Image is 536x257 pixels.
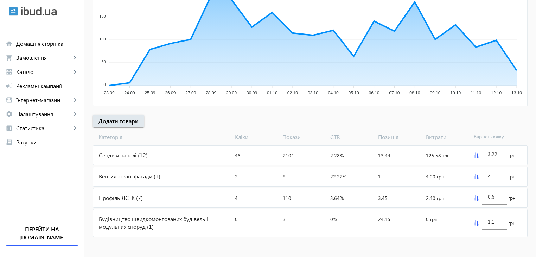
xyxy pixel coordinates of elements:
mat-icon: keyboard_arrow_right [71,68,78,75]
span: Додати товари [98,117,139,125]
mat-icon: settings [6,111,13,118]
tspan: 150 [99,14,106,18]
mat-icon: campaign [6,82,13,89]
span: 125.58 грн [426,152,450,159]
tspan: 0 [104,82,106,87]
span: 0 [235,216,238,222]
span: 31 [283,216,288,222]
mat-icon: storefront [6,96,13,104]
span: Вартість кліку [471,133,519,141]
div: Сендвіч панелі (12) [93,146,232,165]
tspan: 50 [101,59,106,64]
tspan: 03.10 [308,90,318,95]
tspan: 10.10 [450,90,461,95]
span: 24.45 [378,216,390,222]
tspan: 09.10 [430,90,440,95]
span: CTR [327,133,375,141]
span: Домашня сторінка [16,40,78,47]
mat-icon: home [6,40,13,47]
span: Каталог [16,68,71,75]
tspan: 29.09 [226,90,237,95]
span: грн [508,194,516,201]
tspan: 26.09 [165,90,176,95]
img: ibud.svg [9,7,18,16]
tspan: 23.09 [104,90,115,95]
tspan: 24.09 [125,90,135,95]
span: Позиція [375,133,423,141]
span: 2 [235,173,238,180]
tspan: 04.10 [328,90,339,95]
div: Будівництво швидкомонтованих будівель і модульних споруд (1) [93,209,232,237]
a: Перейти на [DOMAIN_NAME] [6,221,78,246]
div: Вентильовані фасади (1) [93,167,232,186]
tspan: 27.09 [185,90,196,95]
tspan: 11.10 [471,90,481,95]
img: graph.svg [474,152,479,158]
span: 0 грн [426,216,438,222]
span: Інтернет-магазин [16,96,71,104]
span: 2104 [283,152,294,159]
span: Покази [280,133,327,141]
tspan: 02.10 [287,90,298,95]
span: Кліки [232,133,280,141]
span: Рекламні кампанії [16,82,78,89]
span: грн [508,152,516,159]
button: Додати товари [93,115,144,127]
span: 22.22% [330,173,346,180]
tspan: 08.10 [409,90,420,95]
img: ibud_text.svg [21,7,57,16]
img: graph.svg [474,195,479,201]
mat-icon: grid_view [6,68,13,75]
tspan: 07.10 [389,90,400,95]
div: Профіль ЛСТК (7) [93,188,232,207]
tspan: 30.09 [247,90,257,95]
span: 0% [330,216,337,222]
span: Замовлення [16,54,71,61]
span: 3.64% [330,195,344,201]
span: 13.44 [378,152,390,159]
span: грн [508,173,516,180]
mat-icon: keyboard_arrow_right [71,54,78,61]
mat-icon: analytics [6,125,13,132]
span: Рахунки [16,139,78,146]
span: Налаштування [16,111,71,118]
mat-icon: keyboard_arrow_right [71,111,78,118]
span: Витрати [423,133,471,141]
span: 3.45 [378,195,388,201]
mat-icon: shopping_cart [6,54,13,61]
mat-icon: receipt_long [6,139,13,146]
tspan: 05.10 [349,90,359,95]
tspan: 13.10 [511,90,522,95]
tspan: 25.09 [145,90,155,95]
span: 2.28% [330,152,344,159]
span: 110 [283,195,291,201]
img: graph.svg [474,220,479,226]
span: 4 [235,195,238,201]
span: 4.00 грн [426,173,444,180]
span: грн [508,220,516,227]
tspan: 06.10 [369,90,379,95]
span: 1 [378,173,381,180]
img: graph.svg [474,174,479,179]
tspan: 12.10 [491,90,502,95]
tspan: 28.09 [206,90,216,95]
mat-icon: keyboard_arrow_right [71,125,78,132]
span: Статистика [16,125,71,132]
tspan: 100 [99,37,106,41]
span: 48 [235,152,241,159]
mat-icon: keyboard_arrow_right [71,96,78,104]
span: Категорія [93,133,232,141]
span: 9 [283,173,286,180]
tspan: 01.10 [267,90,277,95]
span: 2.40 грн [426,195,444,201]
